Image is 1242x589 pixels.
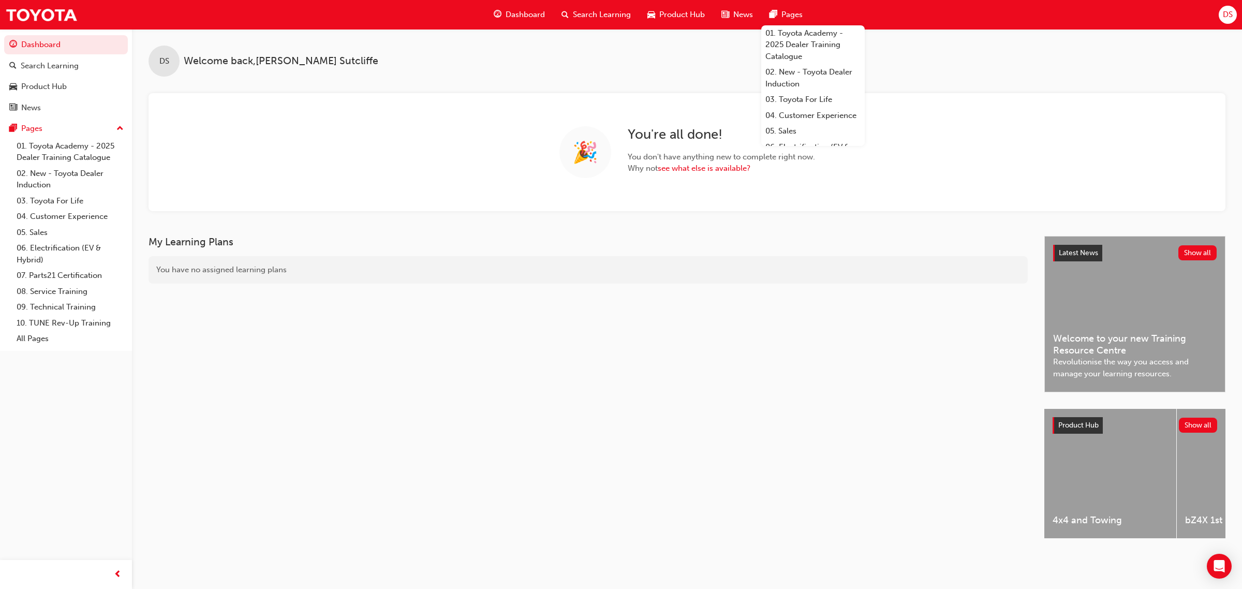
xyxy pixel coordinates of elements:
[721,8,729,21] span: news-icon
[658,164,750,173] a: see what else is available?
[572,146,598,158] span: 🎉
[1219,6,1237,24] button: DS
[114,568,122,581] span: prev-icon
[12,225,128,241] a: 05. Sales
[9,62,17,71] span: search-icon
[9,104,17,113] span: news-icon
[4,119,128,138] button: Pages
[761,64,865,92] a: 02. New - Toyota Dealer Induction
[713,4,761,25] a: news-iconNews
[553,4,639,25] a: search-iconSearch Learning
[21,123,42,135] div: Pages
[12,240,128,268] a: 06. Electrification (EV & Hybrid)
[573,9,631,21] span: Search Learning
[1179,418,1218,433] button: Show all
[9,82,17,92] span: car-icon
[1044,409,1176,538] a: 4x4 and Towing
[1053,417,1217,434] a: Product HubShow all
[1178,245,1217,260] button: Show all
[770,8,777,21] span: pages-icon
[1059,248,1098,257] span: Latest News
[647,8,655,21] span: car-icon
[1053,356,1217,379] span: Revolutionise the way you access and manage your learning resources.
[4,56,128,76] a: Search Learning
[761,123,865,139] a: 05. Sales
[116,122,124,136] span: up-icon
[4,33,128,119] button: DashboardSearch LearningProduct HubNews
[639,4,713,25] a: car-iconProduct Hub
[761,4,811,25] a: pages-iconPages
[4,98,128,117] a: News
[9,40,17,50] span: guage-icon
[184,55,378,67] span: Welcome back , [PERSON_NAME] Sutcliffe
[485,4,553,25] a: guage-iconDashboard
[12,209,128,225] a: 04. Customer Experience
[494,8,501,21] span: guage-icon
[1207,554,1232,579] div: Open Intercom Messenger
[21,102,41,114] div: News
[1058,421,1099,430] span: Product Hub
[149,256,1028,284] div: You have no assigned learning plans
[4,35,128,54] a: Dashboard
[12,284,128,300] a: 08. Service Training
[1223,9,1233,21] span: DS
[628,126,815,143] h2: You ' re all done!
[4,77,128,96] a: Product Hub
[1053,245,1217,261] a: Latest NewsShow all
[628,163,815,174] span: Why not
[9,124,17,134] span: pages-icon
[21,60,79,72] div: Search Learning
[761,25,865,65] a: 01. Toyota Academy - 2025 Dealer Training Catalogue
[659,9,705,21] span: Product Hub
[12,138,128,166] a: 01. Toyota Academy - 2025 Dealer Training Catalogue
[159,55,169,67] span: DS
[506,9,545,21] span: Dashboard
[12,268,128,284] a: 07. Parts21 Certification
[761,139,865,167] a: 06. Electrification (EV & Hybrid)
[21,81,67,93] div: Product Hub
[1053,514,1168,526] span: 4x4 and Towing
[12,331,128,347] a: All Pages
[1053,333,1217,356] span: Welcome to your new Training Resource Centre
[561,8,569,21] span: search-icon
[781,9,803,21] span: Pages
[12,193,128,209] a: 03. Toyota For Life
[761,92,865,108] a: 03. Toyota For Life
[12,166,128,193] a: 02. New - Toyota Dealer Induction
[5,3,78,26] img: Trak
[12,315,128,331] a: 10. TUNE Rev-Up Training
[628,151,815,163] span: You don ' t have anything new to complete right now.
[1044,236,1225,392] a: Latest NewsShow allWelcome to your new Training Resource CentreRevolutionise the way you access a...
[12,299,128,315] a: 09. Technical Training
[733,9,753,21] span: News
[149,236,1028,248] h3: My Learning Plans
[761,108,865,124] a: 04. Customer Experience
